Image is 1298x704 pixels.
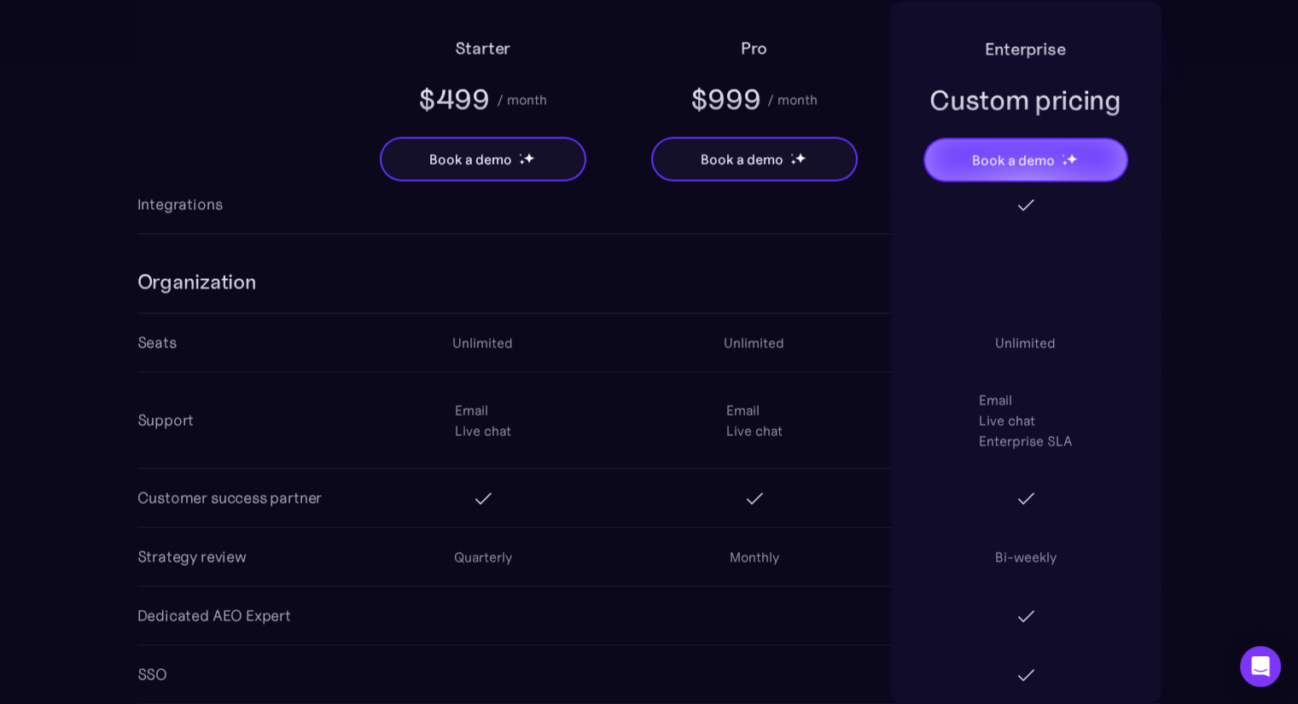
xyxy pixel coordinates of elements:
div: $499 [418,80,490,118]
div: / month [497,89,547,109]
h2: Enterprise [985,35,1065,62]
img: star [1062,160,1068,166]
div: Strategy review [137,544,247,568]
div: Email [979,389,1012,410]
div: Unlimited [995,332,1056,352]
div: Open Intercom Messenger [1240,646,1281,687]
div: Monthly [730,546,779,567]
div: $999 [690,80,761,118]
div: Bi-weekly [995,546,1056,567]
h3: Organization [137,268,257,295]
div: Book a demo [972,149,1054,170]
div: Unlimited [724,332,784,352]
img: star [790,153,793,155]
div: Dedicated AEO Expert [137,603,291,627]
div: Customer success partner [137,486,323,509]
div: Seats [137,330,177,354]
img: star [523,152,534,163]
div: Email [726,399,760,420]
div: Unlimited [452,332,513,352]
a: Book a demostarstarstar [651,137,858,181]
div: Quarterly [454,546,512,567]
div: Custom pricing [929,81,1121,119]
a: Book a demostarstarstar [380,137,586,181]
a: Book a demostarstarstar [923,137,1128,182]
img: star [1062,154,1064,156]
div: Email [455,399,488,420]
img: star [790,159,796,165]
img: star [795,152,806,163]
div: Book a demo [701,148,783,169]
img: star [519,153,521,155]
div: Integrations [137,192,223,216]
div: Live chat [726,420,783,440]
img: star [1066,153,1077,164]
div: Book a demo [429,148,511,169]
div: SSO [137,662,167,686]
div: Enterprise SLA [979,430,1073,451]
h2: Pro [741,34,767,61]
img: star [519,159,525,165]
div: / month [767,89,818,109]
div: Live chat [455,420,511,440]
div: Live chat [979,410,1035,430]
h2: Starter [455,34,511,61]
div: Support [137,408,195,432]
